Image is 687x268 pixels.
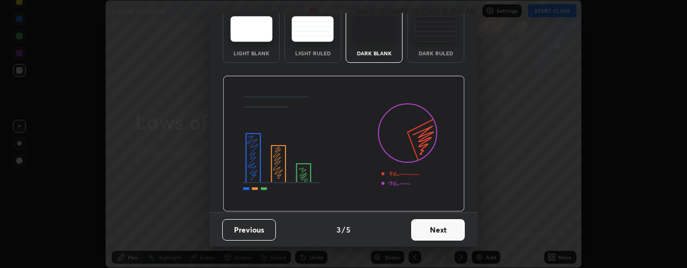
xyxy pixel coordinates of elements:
[291,50,334,56] div: Light Ruled
[411,219,465,241] button: Next
[337,224,341,235] h4: 3
[223,76,465,212] img: darkThemeBanner.d06ce4a2.svg
[230,16,273,42] img: lightTheme.e5ed3b09.svg
[414,16,457,42] img: darkRuledTheme.de295e13.svg
[230,50,273,56] div: Light Blank
[346,224,350,235] h4: 5
[291,16,334,42] img: lightRuledTheme.5fabf969.svg
[353,50,396,56] div: Dark Blank
[222,219,276,241] button: Previous
[414,50,457,56] div: Dark Ruled
[342,224,345,235] h4: /
[353,16,396,42] img: darkTheme.f0cc69e5.svg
